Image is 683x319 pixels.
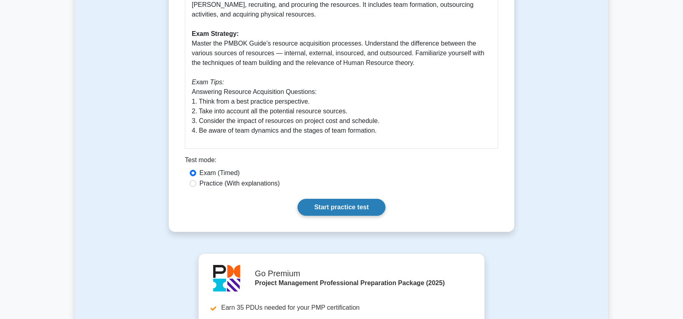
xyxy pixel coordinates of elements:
[298,199,385,216] a: Start practice test
[199,179,280,188] label: Practice (With explanations)
[185,155,498,168] div: Test mode:
[192,79,224,85] i: Exam Tips:
[192,30,239,37] b: Exam Strategy:
[199,168,240,178] label: Exam (Timed)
